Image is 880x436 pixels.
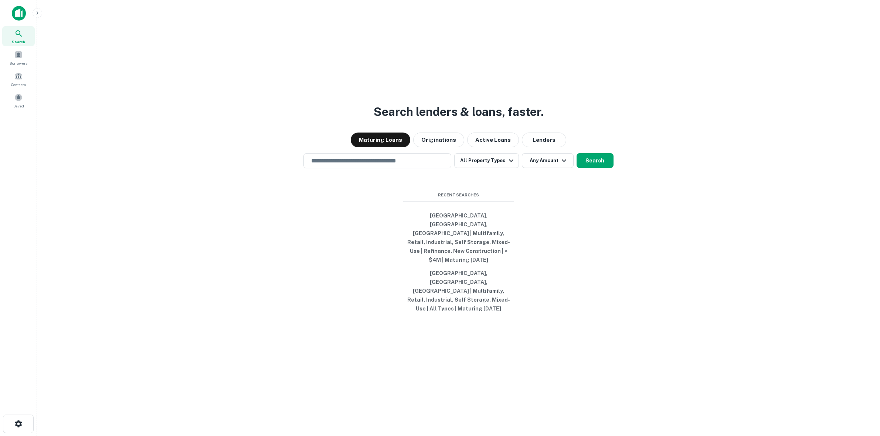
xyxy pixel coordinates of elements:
button: Any Amount [522,153,574,168]
button: Search [577,153,614,168]
span: Search [12,39,25,45]
a: Saved [2,90,35,110]
button: [GEOGRAPHIC_DATA], [GEOGRAPHIC_DATA], [GEOGRAPHIC_DATA] | Multifamily, Retail, Industrial, Self S... [403,209,514,267]
button: [GEOGRAPHIC_DATA], [GEOGRAPHIC_DATA], [GEOGRAPHIC_DATA] | Multifamily, Retail, Industrial, Self S... [403,267,514,315]
button: All Property Types [454,153,519,168]
span: Contacts [11,82,26,87]
a: Contacts [2,69,35,89]
span: Saved [13,103,24,109]
a: Borrowers [2,48,35,68]
span: Borrowers [10,60,27,66]
span: Recent Searches [403,192,514,198]
button: Active Loans [467,133,519,147]
button: Originations [413,133,464,147]
button: Maturing Loans [351,133,410,147]
button: Lenders [522,133,566,147]
img: capitalize-icon.png [12,6,26,21]
a: Search [2,26,35,46]
iframe: Chat Widget [843,377,880,412]
h3: Search lenders & loans, faster. [374,103,544,121]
